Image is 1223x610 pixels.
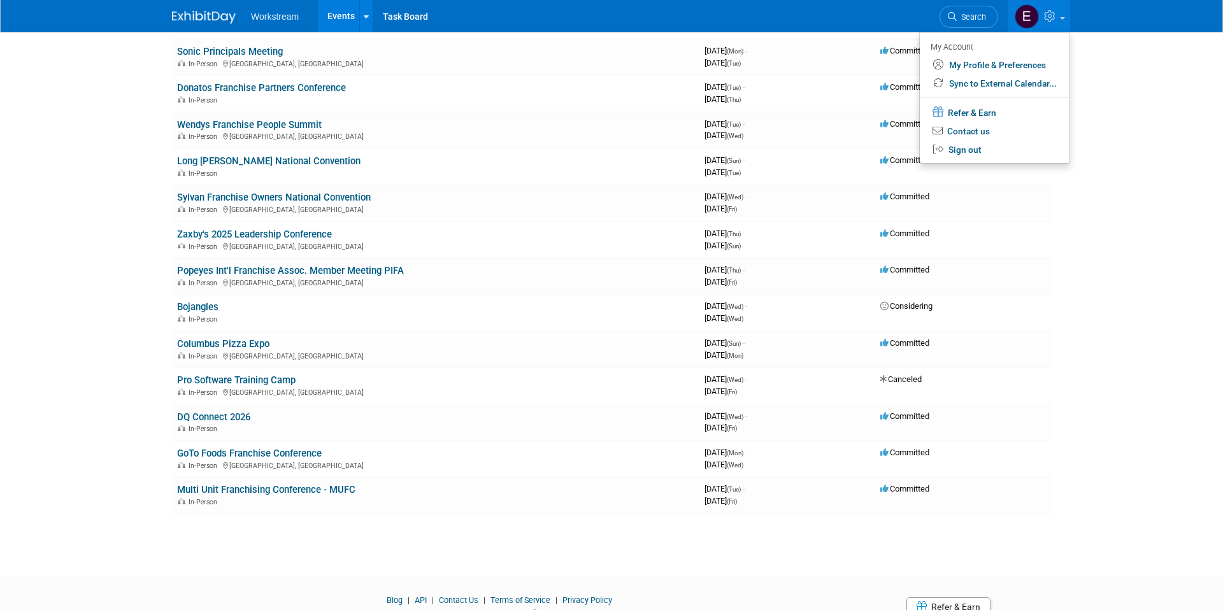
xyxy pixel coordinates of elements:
span: Committed [880,119,929,129]
span: [DATE] [704,374,747,384]
span: [DATE] [704,484,745,493]
span: [DATE] [704,119,745,129]
span: | [429,595,437,605]
img: In-Person Event [178,462,185,468]
a: Sync to External Calendar... [920,74,1069,93]
a: Terms of Service [490,595,550,605]
span: In-Person [189,498,221,506]
span: (Fri) [727,206,737,213]
span: Committed [880,155,929,165]
div: My Account [931,39,1057,54]
img: In-Person Event [178,388,185,395]
a: Popeyes Int'l Franchise Assoc. Member Meeting PIFA [177,265,404,276]
div: [GEOGRAPHIC_DATA], [GEOGRAPHIC_DATA] [177,204,694,214]
span: | [480,595,489,605]
img: In-Person Event [178,96,185,103]
span: In-Person [189,96,221,104]
img: In-Person Event [178,243,185,249]
span: Workstream [251,11,299,22]
a: Long [PERSON_NAME] National Convention [177,155,361,167]
span: In-Person [189,462,221,470]
span: (Mon) [727,450,743,457]
span: Committed [880,229,929,238]
span: In-Person [189,388,221,397]
div: [GEOGRAPHIC_DATA], [GEOGRAPHIC_DATA] [177,241,694,251]
img: In-Person Event [178,425,185,431]
div: [GEOGRAPHIC_DATA], [GEOGRAPHIC_DATA] [177,277,694,287]
img: In-Person Event [178,498,185,504]
span: (Tue) [727,121,741,128]
span: (Fri) [727,388,737,395]
span: - [743,265,745,274]
a: Zaxby's 2025 Leadership Conference [177,229,332,240]
a: API [415,595,427,605]
a: Donatos Franchise Partners Conference [177,82,346,94]
a: Pro Software Training Camp [177,374,296,386]
span: (Sun) [727,157,741,164]
img: In-Person Event [178,206,185,212]
span: In-Person [189,425,221,433]
span: (Wed) [727,303,743,310]
span: In-Person [189,243,221,251]
span: Committed [880,484,929,493]
span: - [743,119,745,129]
span: - [745,46,747,55]
span: (Fri) [727,279,737,286]
span: [DATE] [704,338,745,348]
span: (Thu) [727,96,741,103]
img: In-Person Event [178,352,185,358]
a: GoTo Foods Franchise Conference [177,448,322,459]
a: Refer & Earn [920,103,1069,122]
a: Privacy Policy [562,595,612,605]
span: In-Person [189,315,221,323]
span: Considering [880,301,933,311]
span: [DATE] [704,423,737,432]
span: [DATE] [704,167,741,177]
div: [GEOGRAPHIC_DATA], [GEOGRAPHIC_DATA] [177,131,694,141]
span: In-Person [189,206,221,214]
span: Committed [880,411,929,421]
a: Contact Us [439,595,478,605]
span: [DATE] [704,58,741,67]
div: [GEOGRAPHIC_DATA], [GEOGRAPHIC_DATA] [177,58,694,68]
span: (Wed) [727,413,743,420]
span: [DATE] [704,241,741,250]
span: (Sun) [727,340,741,347]
span: | [552,595,561,605]
span: Committed [880,82,929,92]
span: Canceled [880,374,922,384]
span: (Mon) [727,352,743,359]
img: ExhibitDay [172,11,236,24]
span: Committed [880,192,929,201]
img: In-Person Event [178,169,185,176]
span: - [743,229,745,238]
span: Committed [880,338,929,348]
img: In-Person Event [178,132,185,139]
a: My Profile & Preferences [920,56,1069,74]
span: (Wed) [727,462,743,469]
a: Bojangles [177,301,218,313]
a: DQ Connect 2026 [177,411,250,423]
span: [DATE] [704,155,745,165]
span: In-Person [189,169,221,178]
a: Blog [387,595,403,605]
span: [DATE] [704,277,737,287]
span: [DATE] [704,265,745,274]
span: [DATE] [704,82,745,92]
span: [DATE] [704,229,745,238]
span: [DATE] [704,301,747,311]
span: | [404,595,413,605]
a: Search [940,6,998,28]
a: Sign out [920,141,1069,159]
span: [DATE] [704,448,747,457]
span: - [743,155,745,165]
span: - [745,192,747,201]
span: - [745,374,747,384]
span: (Tue) [727,84,741,91]
span: (Wed) [727,376,743,383]
a: Contact us [920,122,1069,141]
span: [DATE] [704,350,743,360]
span: (Tue) [727,486,741,493]
span: [DATE] [704,411,747,421]
span: [DATE] [704,94,741,104]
